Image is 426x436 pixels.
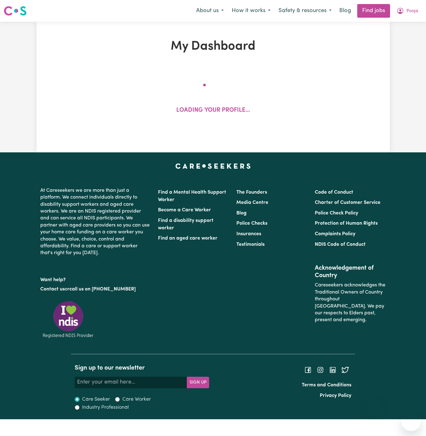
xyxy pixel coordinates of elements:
[192,4,228,17] button: About us
[315,264,386,279] h2: Acknowledgement of Country
[315,221,378,226] a: Protection of Human Rights
[315,211,358,216] a: Police Check Policy
[40,300,96,339] img: Registered NDIS provider
[158,190,226,202] a: Find a Mental Health Support Worker
[236,231,261,236] a: Insurances
[158,208,211,213] a: Become a Care Worker
[320,393,351,398] a: Privacy Policy
[315,231,355,236] a: Complaints Policy
[122,396,151,403] label: Care Worker
[40,274,151,283] p: Want help?
[236,221,267,226] a: Police Checks
[4,4,27,18] a: Careseekers logo
[82,404,129,411] label: Industry Professional
[176,106,250,115] p: Loading your profile...
[4,5,27,16] img: Careseekers logo
[315,279,386,326] p: Careseekers acknowledges the Traditional Owners of Country throughout [GEOGRAPHIC_DATA]. We pay o...
[341,367,349,372] a: Follow Careseekers on Twitter
[158,218,213,231] a: Find a disability support worker
[69,287,136,292] a: call us on [PHONE_NUMBER]
[401,411,421,431] iframe: Button to launch messaging window
[175,164,251,169] a: Careseekers home page
[236,242,265,247] a: Testimonials
[329,367,336,372] a: Follow Careseekers on LinkedIn
[368,396,380,409] iframe: Close message
[274,4,336,17] button: Safety & resources
[302,383,351,388] a: Terms and Conditions
[187,377,209,388] button: Subscribe
[40,185,151,259] p: At Careseekers we are more than just a platform. We connect individuals directly to disability su...
[236,200,268,205] a: Media Centre
[406,8,418,15] span: Pooja
[236,190,267,195] a: The Founders
[75,377,187,388] input: Enter your email here...
[315,190,353,195] a: Code of Conduct
[228,4,274,17] button: How it works
[75,364,209,372] h2: Sign up to our newsletter
[336,4,355,18] a: Blog
[236,211,247,216] a: Blog
[304,367,312,372] a: Follow Careseekers on Facebook
[317,367,324,372] a: Follow Careseekers on Instagram
[393,4,422,17] button: My Account
[40,287,65,292] a: Contact us
[99,39,327,54] h1: My Dashboard
[40,283,151,295] p: or
[315,200,380,205] a: Charter of Customer Service
[357,4,390,18] a: Find jobs
[82,396,110,403] label: Care Seeker
[315,242,366,247] a: NDIS Code of Conduct
[158,236,217,241] a: Find an aged care worker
